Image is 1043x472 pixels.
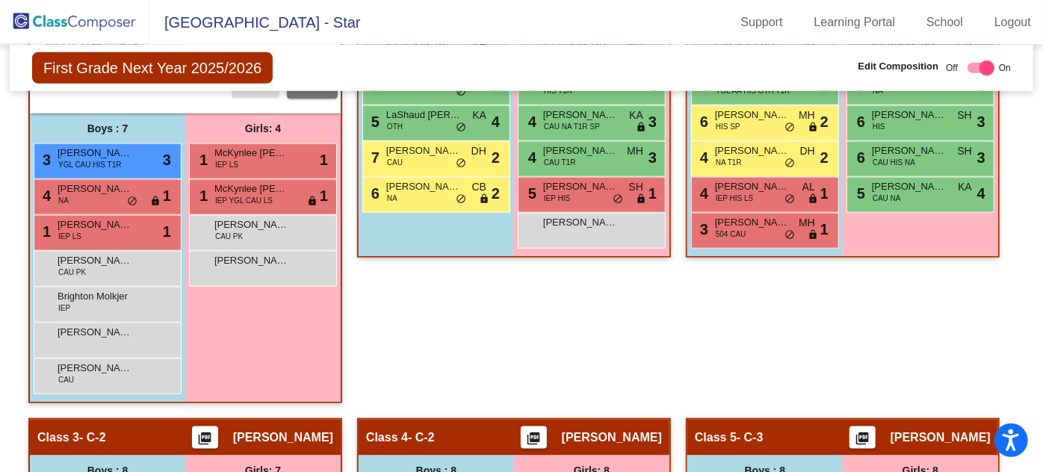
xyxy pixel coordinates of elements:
span: [PERSON_NAME] [386,179,461,194]
span: SH [629,179,643,195]
span: [PERSON_NAME] [872,179,947,194]
span: - C-2 [408,430,435,445]
span: 6 [853,149,865,166]
span: lock [636,122,646,134]
span: lock [808,193,818,205]
span: 5 [853,185,865,202]
span: CAU T1R [544,157,576,168]
span: 1 [196,152,208,168]
span: First Grade Next Year 2025/2026 [32,52,273,84]
span: CAU HIS NA [873,157,915,168]
span: [PERSON_NAME] [386,143,461,158]
span: 3 [649,111,657,133]
a: School [914,10,975,34]
span: [PERSON_NAME] [214,253,289,268]
span: IEP LS [215,159,238,170]
span: YGL CAU HIS T1R [58,159,121,170]
span: 1 [163,220,171,243]
span: CAU [387,157,403,168]
span: [PERSON_NAME] [58,217,132,232]
span: LaShaud [PERSON_NAME] [US_STATE] [386,108,461,122]
span: [PERSON_NAME] [58,181,132,196]
span: do_not_disturb_alt [784,193,795,205]
span: CAU [58,374,74,385]
span: IEP HIS [544,193,570,204]
span: [PERSON_NAME] [562,430,662,445]
span: [PERSON_NAME] [214,217,289,232]
span: 7 [368,149,380,166]
span: 4 [39,187,51,204]
span: [PERSON_NAME] [715,143,790,158]
span: 1 [820,182,829,205]
span: HIS SP [716,121,740,132]
span: do_not_disturb_alt [456,122,466,134]
span: CB [472,179,486,195]
span: CAU PK [58,267,86,278]
span: HIS [873,121,885,132]
mat-icon: picture_as_pdf [196,431,214,452]
span: do_not_disturb_alt [456,86,466,98]
span: 2 [492,182,500,205]
span: 6 [853,114,865,130]
span: 6 [368,185,380,202]
span: do_not_disturb_alt [784,122,795,134]
span: lock [150,196,161,208]
span: 2 [820,111,829,133]
span: OTH [387,121,403,132]
span: [PERSON_NAME] [715,215,790,230]
span: [PERSON_NAME] [58,146,132,161]
span: [PERSON_NAME] [58,325,132,340]
span: 3 [696,221,708,237]
span: IEP YGL CAU LS [215,195,273,206]
div: Boys : 7 [30,114,185,143]
span: SH [958,143,972,159]
span: 4 [977,182,985,205]
span: Class 5 [695,430,737,445]
span: NA T1R [716,157,742,168]
span: 3 [649,146,657,169]
a: Learning Portal [802,10,908,34]
span: 1 [820,218,829,240]
span: [PERSON_NAME] [543,143,618,158]
span: Off [946,61,958,75]
span: MH [799,215,815,231]
div: Girls: 4 [185,114,341,143]
span: lock [307,196,318,208]
button: Print Students Details [192,426,218,449]
span: 1 [649,182,657,205]
span: [PERSON_NAME] [58,253,132,268]
span: KA [958,179,972,195]
span: MH [627,143,643,159]
span: 3 [39,152,51,168]
span: do_not_disturb_alt [456,158,466,170]
span: IEP LS [58,231,81,242]
span: do_not_disturb_alt [127,196,137,208]
span: 4 [696,185,708,202]
span: - C-2 [79,430,106,445]
span: 504 CAU [716,229,746,240]
span: do_not_disturb_alt [784,229,795,241]
span: 4 [524,114,536,130]
span: CAU PK [215,231,243,242]
span: [PERSON_NAME] [891,430,991,445]
span: CAU NA [873,193,901,204]
span: 5 [524,185,536,202]
span: 1 [163,184,171,207]
span: 2 [492,146,500,169]
span: do_not_disturb_alt [456,193,466,205]
span: 1 [196,187,208,204]
span: lock [808,122,818,134]
span: [PERSON_NAME] [715,108,790,122]
a: Support [729,10,795,34]
span: McKynlee [PERSON_NAME] [214,181,289,196]
span: 6 [696,114,708,130]
span: KA [629,108,643,123]
span: NA [387,193,397,204]
span: 3 [977,146,985,169]
span: DH [471,143,486,159]
span: CAU NA T1R SP [544,121,600,132]
span: Class 4 [366,430,408,445]
span: MH [799,108,815,123]
span: 1 [320,184,328,207]
span: 3 [977,111,985,133]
